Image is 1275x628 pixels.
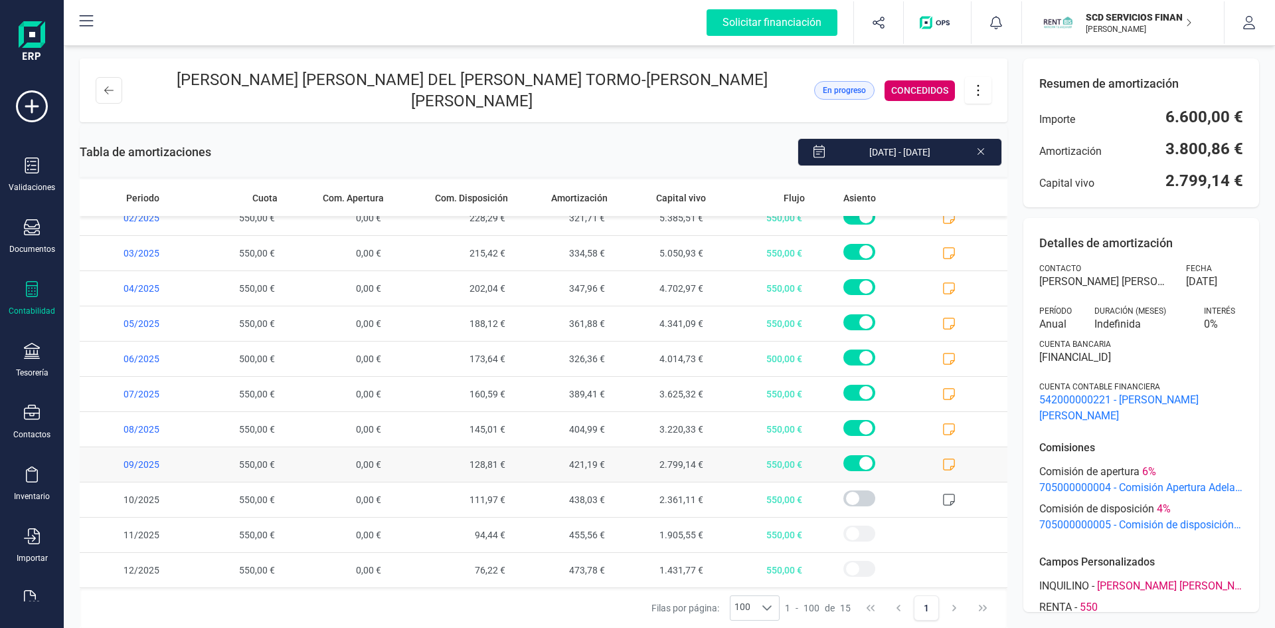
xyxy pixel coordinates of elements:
[9,244,55,255] div: Documentos
[13,429,50,440] div: Contactos
[1165,106,1243,128] span: 6.600,00 €
[613,201,711,235] span: 5.385,51 €
[711,342,809,376] span: 500,00 €
[711,306,809,341] span: 550,00 €
[80,377,184,411] span: 07/2025
[823,84,866,96] span: En progreso
[613,271,711,306] span: 4.702,97 €
[914,595,939,621] button: Page 1
[1039,381,1160,392] span: Cuenta contable financiera
[1204,316,1243,332] span: 0 %
[920,16,955,29] img: Logo de OPS
[1039,501,1154,517] span: Comisión de disposición
[435,191,508,205] span: Com. Disposición
[707,9,837,36] div: Solicitar financiación
[184,518,282,552] span: 550,00 €
[184,412,282,447] span: 550,00 €
[1086,24,1192,35] p: [PERSON_NAME]
[711,377,809,411] span: 550,00 €
[283,306,389,341] span: 0,00 €
[513,201,613,235] span: 321,71 €
[389,306,513,341] span: 188,12 €
[80,236,184,270] span: 03/2025
[840,601,851,615] span: 15
[1086,11,1192,24] p: SCD SERVICIOS FINANCIEROS SL
[1165,138,1243,159] span: 3.800,86 €
[804,601,819,615] span: 100
[1039,517,1243,533] span: 705000000005 - Comisión de disposición Adelanto
[885,80,955,101] div: CONCEDIDOS
[513,342,613,376] span: 326,36 €
[513,412,613,447] span: 404,99 €
[1039,480,1243,496] span: 705000000004 - Comisión Apertura Adelanto
[513,236,613,270] span: 334,58 €
[184,553,282,587] span: 550,00 €
[80,412,184,447] span: 08/2025
[1094,306,1166,316] span: Duración (MESES)
[9,182,55,193] div: Validaciones
[283,447,389,482] span: 0,00 €
[80,306,184,341] span: 05/2025
[19,21,45,64] img: Logo Finanedi
[1039,339,1111,350] span: Cuenta bancaria
[1039,316,1078,332] span: Anual
[1204,306,1235,316] span: Interés
[80,482,184,517] span: 10/2025
[613,482,711,517] span: 2.361,11 €
[942,595,968,621] button: Next Page
[389,518,513,552] span: 94,44 €
[651,595,780,621] div: Filas por página:
[80,201,184,235] span: 02/2025
[1039,306,1072,316] span: Período
[283,236,389,270] span: 0,00 €
[551,191,608,205] span: Amortización
[1039,554,1243,570] p: Campos Personalizados
[80,271,184,306] span: 04/2025
[613,377,711,411] span: 3.625,32 €
[843,191,876,205] span: Asiento
[283,482,389,517] span: 0,00 €
[970,595,995,621] button: Last Page
[513,306,613,341] span: 361,88 €
[283,518,389,552] span: 0,00 €
[130,69,814,112] p: [PERSON_NAME] [PERSON_NAME] DEL [PERSON_NAME] TORMO -
[16,367,48,378] div: Tesorería
[17,553,48,564] div: Importar
[389,482,513,517] span: 111,97 €
[283,377,389,411] span: 0,00 €
[1157,501,1171,517] span: 4 %
[1186,274,1217,290] span: [DATE]
[691,1,853,44] button: Solicitar financiación
[80,518,184,552] span: 11/2025
[184,306,282,341] span: 550,00 €
[1039,599,1243,615] div: -
[1186,263,1212,274] span: Fecha
[711,518,809,552] span: 550,00 €
[389,412,513,447] span: 145,01 €
[283,412,389,447] span: 0,00 €
[80,447,184,482] span: 09/2025
[613,306,711,341] span: 4.341,09 €
[389,342,513,376] span: 173,64 €
[613,412,711,447] span: 3.220,33 €
[1039,578,1089,594] span: INQUILINO
[80,342,184,376] span: 06/2025
[389,201,513,235] span: 228,29 €
[513,447,613,482] span: 421,19 €
[785,601,790,615] span: 1
[1039,274,1170,290] span: [PERSON_NAME] [PERSON_NAME]
[389,236,513,270] span: 215,42 €
[1039,144,1102,159] span: Amortización
[912,1,963,44] button: Logo de OPS
[184,342,282,376] span: 500,00 €
[513,377,613,411] span: 389,41 €
[711,201,809,235] span: 550,00 €
[613,518,711,552] span: 1.905,55 €
[1039,392,1243,424] span: 542000000221 - [PERSON_NAME] [PERSON_NAME]
[1039,74,1243,93] p: Resumen de amortización
[785,601,851,615] div: -
[184,482,282,517] span: 550,00 €
[1165,170,1243,191] span: 2.799,14 €
[283,553,389,587] span: 0,00 €
[1039,599,1072,615] span: RENTA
